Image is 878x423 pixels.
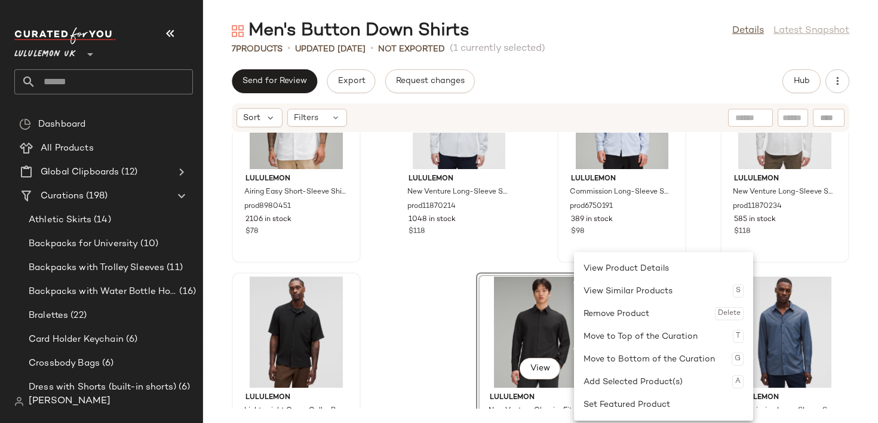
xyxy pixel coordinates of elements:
[41,142,94,155] span: All Products
[245,393,347,403] span: lululemon
[584,302,744,325] div: Remove Product
[480,277,601,388] img: LM3EI8S_0001_1
[584,370,744,393] div: Add Selected Product(s)
[733,406,834,416] span: Commission Long-Sleeve Shirt
[41,189,84,203] span: Curations
[732,375,744,388] div: A
[29,333,124,347] span: Card Holder Keychain
[409,214,456,225] span: 1048 in stock
[41,165,119,179] span: Global Clipboards
[232,69,317,93] button: Send for Review
[734,393,836,403] span: lululemon
[177,285,196,299] span: (16)
[489,406,590,416] span: New Venture Classic-Fit Long-Sleeve Shirt
[409,174,510,185] span: lululemon
[571,226,584,237] span: $98
[584,393,744,416] div: Set Featured Product
[733,201,782,212] span: prod11870234
[29,309,68,323] span: Bralettes
[244,406,346,416] span: Lightweight Camp Collar Button-Up Shirt Pocket
[14,27,116,44] img: cfy_white_logo.C9jOOHJF.svg
[715,307,744,320] div: Delete
[244,187,346,198] span: Airing Easy Short-Sleeve Shirt
[295,43,366,56] p: updated [DATE]
[176,381,190,394] span: (6)
[29,237,138,251] span: Backpacks for University
[245,174,347,185] span: lululemon
[232,45,236,54] span: 7
[29,357,100,370] span: Crossbody Bags
[407,201,456,212] span: prod11870214
[450,42,545,56] span: (1 currently selected)
[530,364,550,373] span: View
[245,226,258,237] span: $78
[571,214,613,225] span: 389 in stock
[734,226,750,237] span: $118
[571,174,673,185] span: lululemon
[100,357,113,370] span: (6)
[14,41,76,62] span: Lululemon UK
[232,25,244,37] img: svg%3e
[570,201,613,212] span: prod6750191
[38,118,85,131] span: Dashboard
[29,213,91,227] span: Athletic Skirts
[733,330,744,343] div: T
[570,187,671,198] span: Commission Long-Sleeve Shirt Pocket
[29,285,177,299] span: Backpacks with Water Bottle Holder
[782,69,821,93] button: Hub
[395,76,465,86] span: Request changes
[243,112,260,124] span: Sort
[138,237,158,251] span: (10)
[734,174,836,185] span: lululemon
[29,381,176,394] span: Dress with Shorts (built-in shorts)
[91,213,111,227] span: (14)
[84,189,108,203] span: (198)
[584,325,744,348] div: Move to Top of the Curation
[520,358,560,379] button: View
[236,277,357,388] img: LM3EZ5S_0001_1
[242,76,307,86] span: Send for Review
[287,42,290,56] span: •
[378,43,445,56] p: Not Exported
[407,187,509,198] span: New Venture Long-Sleeve Shirt Classic-Fit
[734,214,776,225] span: 585 in stock
[232,43,283,56] div: Products
[584,280,744,302] div: View Similar Products
[164,261,183,275] span: (11)
[245,214,291,225] span: 2106 in stock
[370,42,373,56] span: •
[337,76,365,86] span: Export
[584,348,744,370] div: Move to Bottom of the Curation
[732,24,764,38] a: Details
[119,165,137,179] span: (12)
[733,284,744,298] div: S
[584,257,744,280] div: View Product Details
[409,226,425,237] span: $118
[124,333,137,347] span: (6)
[29,261,164,275] span: Backpacks with Trolley Sleeves
[29,394,110,409] span: [PERSON_NAME]
[68,309,87,323] span: (22)
[232,19,469,43] div: Men's Button Down Shirts
[385,69,475,93] button: Request changes
[19,118,31,130] img: svg%3e
[732,352,744,366] div: G
[327,69,375,93] button: Export
[793,76,810,86] span: Hub
[294,112,318,124] span: Filters
[244,201,291,212] span: prod8980451
[14,397,24,406] img: svg%3e
[733,187,834,198] span: New Venture Long-Sleeve Shirt Slim-Fit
